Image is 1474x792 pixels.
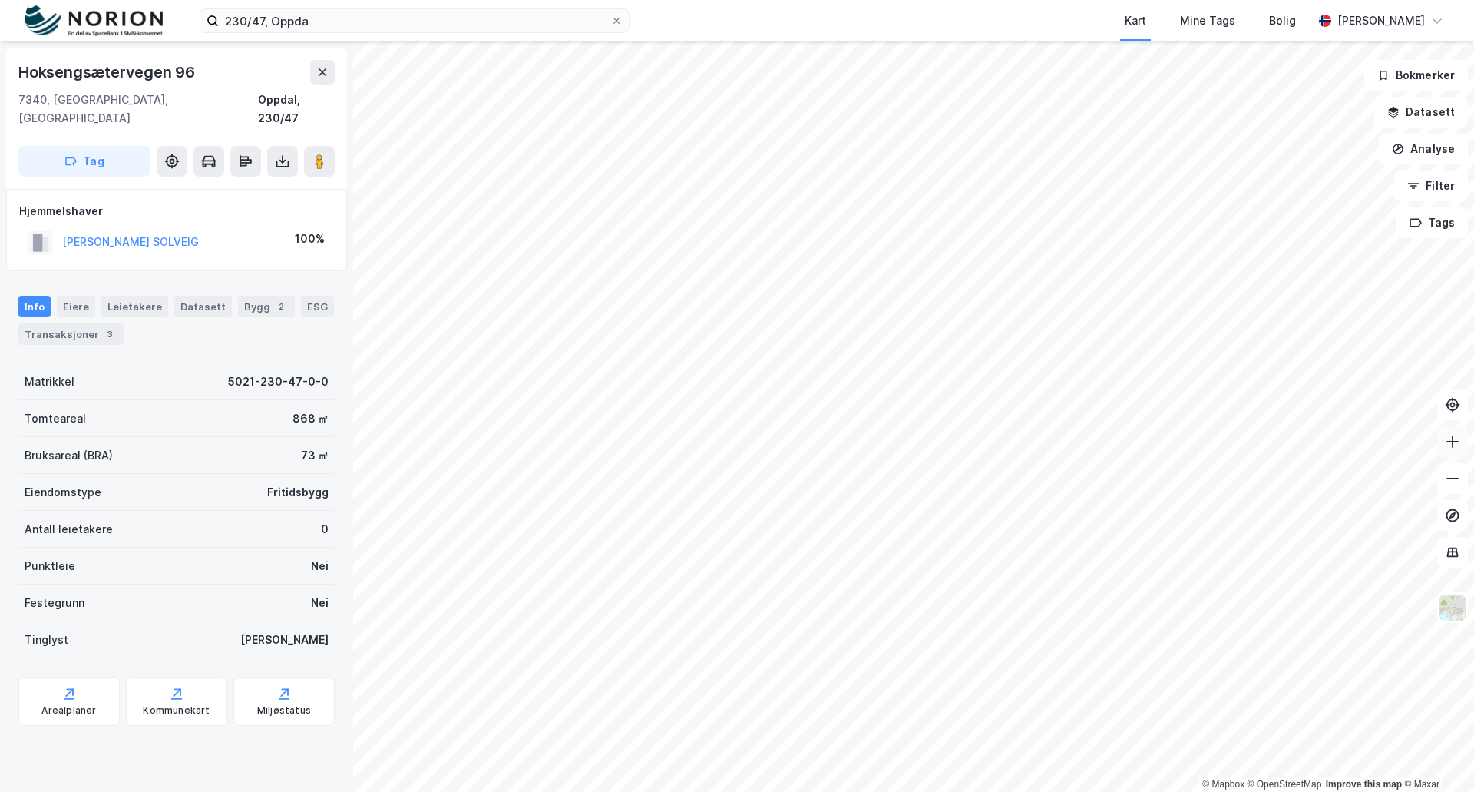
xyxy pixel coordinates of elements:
a: Mapbox [1202,779,1244,790]
a: OpenStreetMap [1248,779,1322,790]
div: Matrikkel [25,373,74,391]
div: [PERSON_NAME] [240,631,329,649]
div: Kommunekart [143,704,210,717]
button: Tags [1396,207,1468,238]
button: Filter [1394,171,1468,201]
div: 2 [273,299,289,314]
div: 5021-230-47-0-0 [228,373,329,391]
div: Mine Tags [1180,12,1235,30]
div: Bygg [238,296,295,317]
div: Bruksareal (BRA) [25,446,113,465]
button: Tag [18,146,150,177]
div: Info [18,296,51,317]
img: norion-logo.80e7a08dc31c2e691866.png [25,5,163,37]
div: ESG [301,296,334,317]
div: Datasett [174,296,232,317]
div: Festegrunn [25,594,84,612]
div: Kart [1125,12,1146,30]
div: Nei [311,594,329,612]
div: Bolig [1269,12,1296,30]
div: Hoksengsætervegen 96 [18,60,198,85]
div: Nei [311,557,329,575]
div: Eiendomstype [25,483,101,502]
div: Tomteareal [25,409,86,428]
div: [PERSON_NAME] [1337,12,1425,30]
div: Transaksjoner [18,323,124,345]
div: 100% [295,230,325,248]
a: Improve this map [1326,779,1402,790]
div: 7340, [GEOGRAPHIC_DATA], [GEOGRAPHIC_DATA] [18,91,258,128]
div: Hjemmelshaver [19,202,334,220]
div: Arealplaner [41,704,96,717]
div: Tinglyst [25,631,68,649]
div: Leietakere [101,296,168,317]
button: Analyse [1379,134,1468,164]
div: Antall leietakere [25,520,113,538]
img: Z [1438,593,1467,622]
div: Oppdal, 230/47 [258,91,335,128]
iframe: Chat Widget [1397,718,1474,792]
div: Punktleie [25,557,75,575]
div: 868 ㎡ [292,409,329,428]
div: 0 [321,520,329,538]
div: Fritidsbygg [267,483,329,502]
button: Datasett [1374,97,1468,128]
div: Eiere [57,296,95,317]
button: Bokmerker [1364,60,1468,91]
input: Søk på adresse, matrikkel, gårdeiere, leietakere eller personer [219,9,610,32]
div: 3 [102,326,117,342]
div: Miljøstatus [257,704,311,717]
div: 73 ㎡ [301,446,329,465]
